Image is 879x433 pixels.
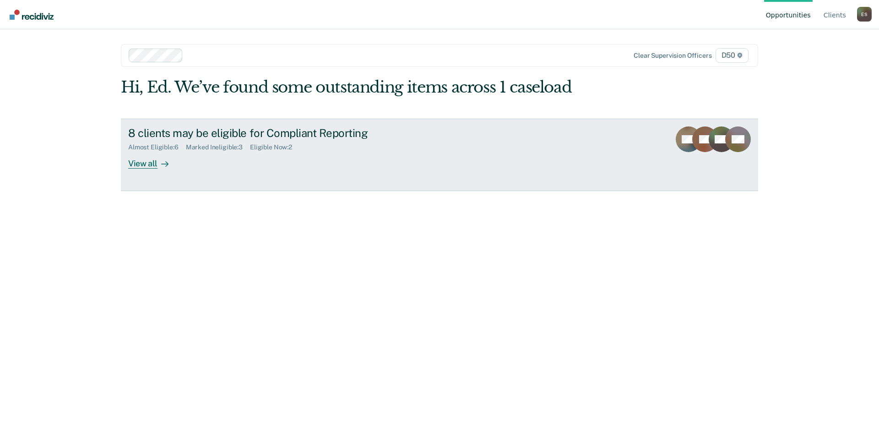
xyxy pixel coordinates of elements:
[128,143,186,151] div: Almost Eligible : 6
[857,7,872,22] button: Profile dropdown button
[121,78,631,97] div: Hi, Ed. We’ve found some outstanding items across 1 caseload
[121,119,758,191] a: 8 clients may be eligible for Compliant ReportingAlmost Eligible:6Marked Ineligible:3Eligible Now...
[250,143,299,151] div: Eligible Now : 2
[10,10,54,20] img: Recidiviz
[857,7,872,22] div: E S
[128,126,450,140] div: 8 clients may be eligible for Compliant Reporting
[634,52,711,60] div: Clear supervision officers
[716,48,749,63] span: D50
[186,143,250,151] div: Marked Ineligible : 3
[128,151,179,169] div: View all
